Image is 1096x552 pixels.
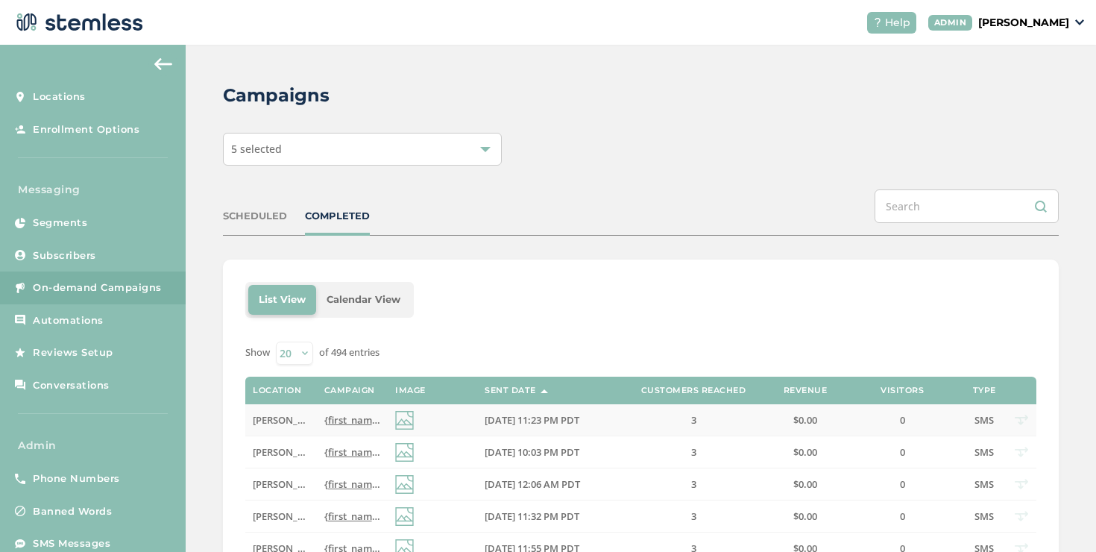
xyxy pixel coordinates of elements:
img: icon-img-d887fa0c.svg [395,475,414,494]
img: logo-dark-0685b13c.svg [12,7,143,37]
span: SMS [974,413,994,427]
h2: Campaigns [223,82,330,109]
label: $0.00 [775,446,835,459]
img: icon-img-d887fa0c.svg [395,507,414,526]
label: Visitors [881,386,924,395]
div: SCHEDULED [223,209,287,224]
label: $0.00 [775,478,835,491]
label: $0.00 [775,510,835,523]
label: 0 [850,414,954,427]
label: 09/29/2025 12:06 AM PDT [485,478,611,491]
span: Segments [33,216,87,230]
span: 0 [900,413,905,427]
span: 3 [691,477,696,491]
span: [DATE] 10:03 PM PDT [485,445,579,459]
label: Brian's Test Store [253,510,309,523]
span: 5 selected [231,142,282,156]
label: {first_name} we've got the best VIP deals at you favorite store💰📈 Click the link now, deals won't... [324,414,380,427]
div: COMPLETED [305,209,370,224]
label: 0 [850,510,954,523]
span: $0.00 [793,413,817,427]
span: [DATE] 12:06 AM PDT [485,477,580,491]
span: Help [885,15,910,31]
span: 3 [691,445,696,459]
span: 0 [900,477,905,491]
label: Show [245,345,270,360]
label: Type [973,386,996,395]
img: icon-sort-1e1d7615.svg [541,389,548,393]
li: Calendar View [316,285,411,315]
img: icon-img-d887fa0c.svg [395,443,414,462]
label: 0 [850,446,954,459]
p: [PERSON_NAME] [978,15,1069,31]
input: Search [875,189,1059,223]
label: Brian's Test Store [253,478,309,491]
span: 3 [691,509,696,523]
label: SMS [969,414,999,427]
label: 3 [626,414,760,427]
div: ADMIN [928,15,973,31]
span: SMS Messages [33,536,110,551]
span: Reviews Setup [33,345,113,360]
label: {first_name} we've got the best VIP deals at you favorite store💰📈 Click the link now, deals won't... [324,478,380,491]
span: $0.00 [793,445,817,459]
span: [PERSON_NAME]'s Test Store [253,445,383,459]
span: {first_name} we've got the best VIP deals at you favorite store💰📈 Click the link now, deals won't... [324,477,886,491]
label: 3 [626,446,760,459]
label: 09/21/2025 11:32 PM PDT [485,510,611,523]
label: SMS [969,478,999,491]
span: 0 [900,445,905,459]
label: Campaign [324,386,375,395]
span: On-demand Campaigns [33,280,162,295]
label: Image [395,386,426,395]
span: {first_name} we've got the best VIP deals at you favorite store💰📈 Click the link now, deals won't... [324,413,886,427]
label: of 494 entries [319,345,379,360]
span: Locations [33,90,86,104]
label: {first_name} we've got the best VIP deals at you favorite store💰📈 Click the link now, deals won't... [324,510,380,523]
span: [PERSON_NAME]'s Test Store [253,477,383,491]
span: $0.00 [793,477,817,491]
span: [DATE] 11:32 PM PDT [485,509,579,523]
span: Conversations [33,378,110,393]
label: Revenue [784,386,828,395]
label: Sent Date [485,386,536,395]
label: 3 [626,510,760,523]
span: [DATE] 11:23 PM PDT [485,413,579,427]
img: icon-arrow-back-accent-c549486e.svg [154,58,172,70]
span: {first_name} we've got the best VIP deals at you favorite store💰📈 Click the link now, deals won't... [324,509,886,523]
span: 0 [900,509,905,523]
img: icon_down-arrow-small-66adaf34.svg [1075,19,1084,25]
label: Brian's Test Store [253,414,309,427]
label: SMS [969,446,999,459]
span: SMS [974,477,994,491]
li: List View [248,285,316,315]
label: 10/01/2025 11:23 PM PDT [485,414,611,427]
span: $0.00 [793,509,817,523]
span: SMS [974,445,994,459]
label: {first_name} we've got the best VIP deals at you favorite store💰📈 Click the link now, deals won't... [324,446,380,459]
span: Automations [33,313,104,328]
span: {first_name} we've got the best VIP deals at you favorite store💰📈 Click the link now, deals won't... [324,445,886,459]
span: [PERSON_NAME]'s Test Store [253,509,383,523]
span: Phone Numbers [33,471,120,486]
label: SMS [969,510,999,523]
span: 3 [691,413,696,427]
label: Location [253,386,301,395]
img: icon-help-white-03924b79.svg [873,18,882,27]
iframe: Chat Widget [1021,480,1096,552]
span: Enrollment Options [33,122,139,137]
span: Banned Words [33,504,112,519]
label: 09/29/2025 10:03 PM PDT [485,446,611,459]
label: $0.00 [775,414,835,427]
span: [PERSON_NAME]'s Test Store [253,413,383,427]
label: 0 [850,478,954,491]
label: Brian's Test Store [253,446,309,459]
img: icon-img-d887fa0c.svg [395,411,414,430]
span: SMS [974,509,994,523]
span: Subscribers [33,248,96,263]
label: Customers Reached [641,386,746,395]
label: 3 [626,478,760,491]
